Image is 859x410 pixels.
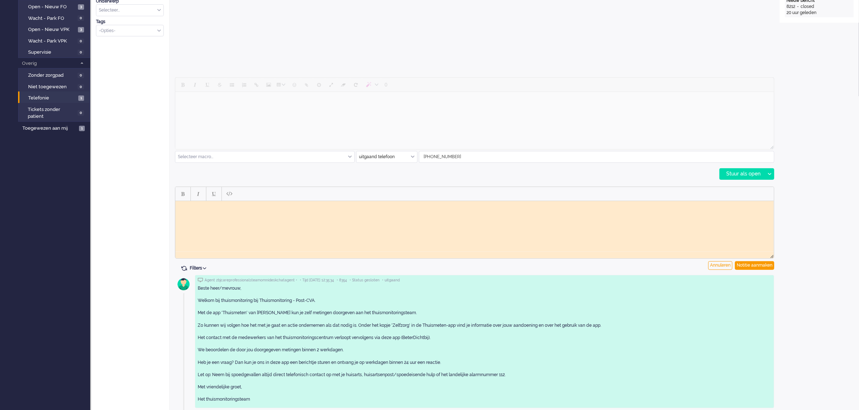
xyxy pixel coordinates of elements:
div: closed [801,4,814,10]
span: Wacht - Park VPK [28,38,76,45]
a: Telefonie 1 [21,94,89,102]
div: Annuleren [708,261,732,270]
a: Zonder zorgpad 0 [21,71,89,79]
span: Niet toegewezen [28,84,76,90]
a: Tickets zonder patient 0 [21,105,89,120]
a: Open - Nieuw VPK 3 [21,25,89,33]
span: Toegewezen aan mij [22,125,77,132]
span: Tickets zonder patient [28,106,75,120]
div: Resize [768,252,774,258]
body: Rich Text Area. Press ALT-0 for help. [3,3,596,15]
span: • 8354 [337,278,347,283]
span: Open - Nieuw FO [28,4,76,10]
div: Notitie aanmaken [735,261,774,270]
input: +31612345678 [419,151,774,162]
span: Zonder zorgpad [28,72,76,79]
a: Wacht - Park FO 0 [21,14,89,22]
span: 0 [78,110,84,116]
span: • Status gesloten [350,278,380,283]
span: 0 [78,50,84,55]
a: Niet toegewezen 0 [21,83,89,90]
button: Paste plain text [223,188,236,200]
span: Wacht - Park FO [28,15,76,22]
button: Bold [177,188,189,200]
span: 0 [78,39,84,44]
span: 1 [79,126,85,131]
img: ic_chat_grey.svg [198,278,203,282]
div: Tags [96,19,164,25]
span: • uitgaand [382,278,400,283]
iframe: Rich Text Area [175,201,774,252]
div: - [795,4,801,10]
button: Italic [192,188,205,200]
div: Select Tags [96,25,164,37]
a: Wacht - Park VPK 0 [21,37,89,45]
span: 3 [78,4,84,10]
span: • Tijd [DATE] 12:35:34 [300,278,334,283]
span: Supervisie [28,49,76,56]
span: 0 [78,84,84,90]
span: 0 [78,73,84,78]
a: Open - Nieuw FO 3 [21,3,89,10]
div: Stuur als open [720,169,765,179]
img: avatar [175,275,193,293]
span: Telefonie [28,95,76,102]
button: Underline [208,188,220,200]
a: Supervisie 0 [21,48,89,56]
span: Filters [190,266,209,271]
span: 3 [78,27,84,32]
a: Toegewezen aan mij 1 [21,124,90,132]
span: Open - Nieuw VPK [28,26,76,33]
span: 0 [78,15,84,21]
div: Beste heer/mevrouw, Welkom bij thuismonitoring bij Thuismonitoring - Post-CVA. Met de app 'Thuism... [198,285,771,403]
div: 20 uur geleden [786,10,852,16]
span: Overig [21,60,77,67]
span: 1 [78,95,84,101]
span: Agent zbjcareprofessionalsteamomnideskchatagent • [205,278,297,283]
div: 8212 [786,4,795,10]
